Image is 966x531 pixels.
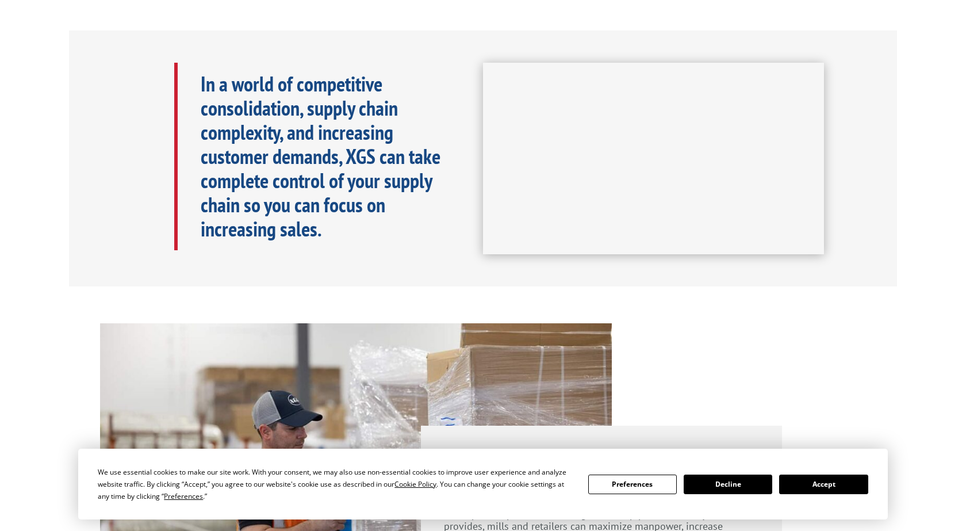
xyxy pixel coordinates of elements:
iframe: XGS Logistics Solutions [483,63,824,255]
button: Accept [779,475,868,494]
div: Cookie Consent Prompt [78,449,888,519]
b: In a world of competitive consolidation, supply chain complexity, and increasing customer demands... [201,70,440,242]
div: We use essential cookies to make our site work. With your consent, we may also use non-essential ... [98,466,574,502]
span: Preferences [164,491,203,501]
button: Decline [684,475,772,494]
span: Cookie Policy [394,479,436,489]
button: Preferences [588,475,677,494]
